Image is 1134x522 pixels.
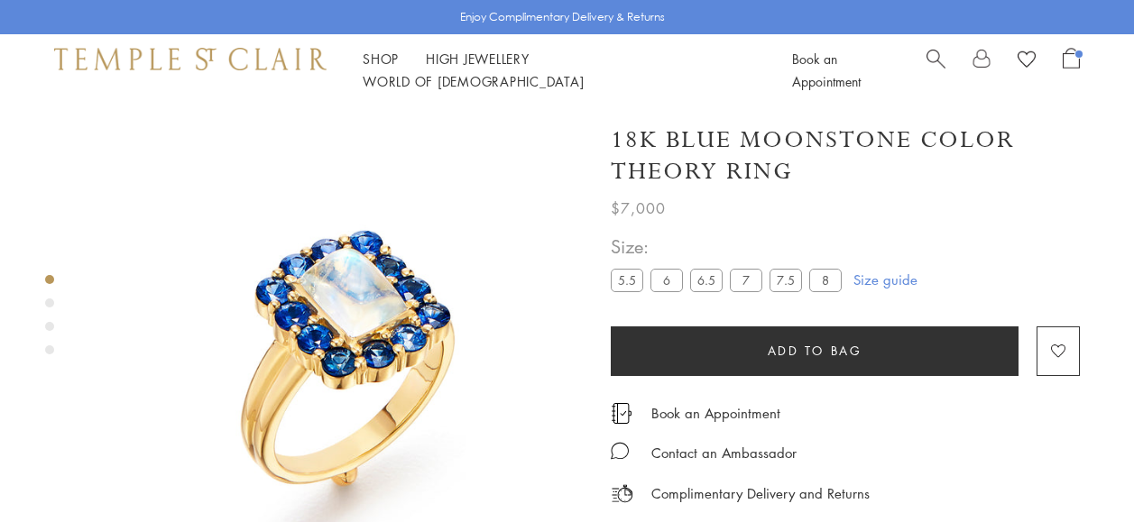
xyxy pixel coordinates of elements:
[853,270,917,288] a: Size guide
[690,269,723,291] label: 6.5
[651,482,870,505] p: Complimentary Delivery and Returns
[54,48,327,69] img: Temple St. Clair
[611,442,629,460] img: MessageIcon-01_2.svg
[460,8,665,26] p: Enjoy Complimentary Delivery & Returns
[363,50,399,68] a: ShopShop
[1063,48,1080,93] a: Open Shopping Bag
[650,269,683,291] label: 6
[611,124,1080,188] h1: 18K Blue Moonstone Color Theory Ring
[426,50,530,68] a: High JewelleryHigh Jewellery
[768,341,862,361] span: Add to bag
[363,72,584,90] a: World of [DEMOGRAPHIC_DATA]World of [DEMOGRAPHIC_DATA]
[809,269,842,291] label: 8
[651,403,780,423] a: Book an Appointment
[611,403,632,424] img: icon_appointment.svg
[611,197,666,220] span: $7,000
[363,48,751,93] nav: Main navigation
[730,269,762,291] label: 7
[611,232,849,261] span: Size:
[792,50,861,90] a: Book an Appointment
[1018,48,1036,75] a: View Wishlist
[927,48,945,93] a: Search
[651,442,797,464] div: Contact an Ambassador
[611,269,643,291] label: 5.5
[611,326,1019,376] button: Add to bag
[45,270,54,369] div: Product gallery navigation
[611,482,633,505] img: icon_delivery.svg
[770,269,802,291] label: 7.5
